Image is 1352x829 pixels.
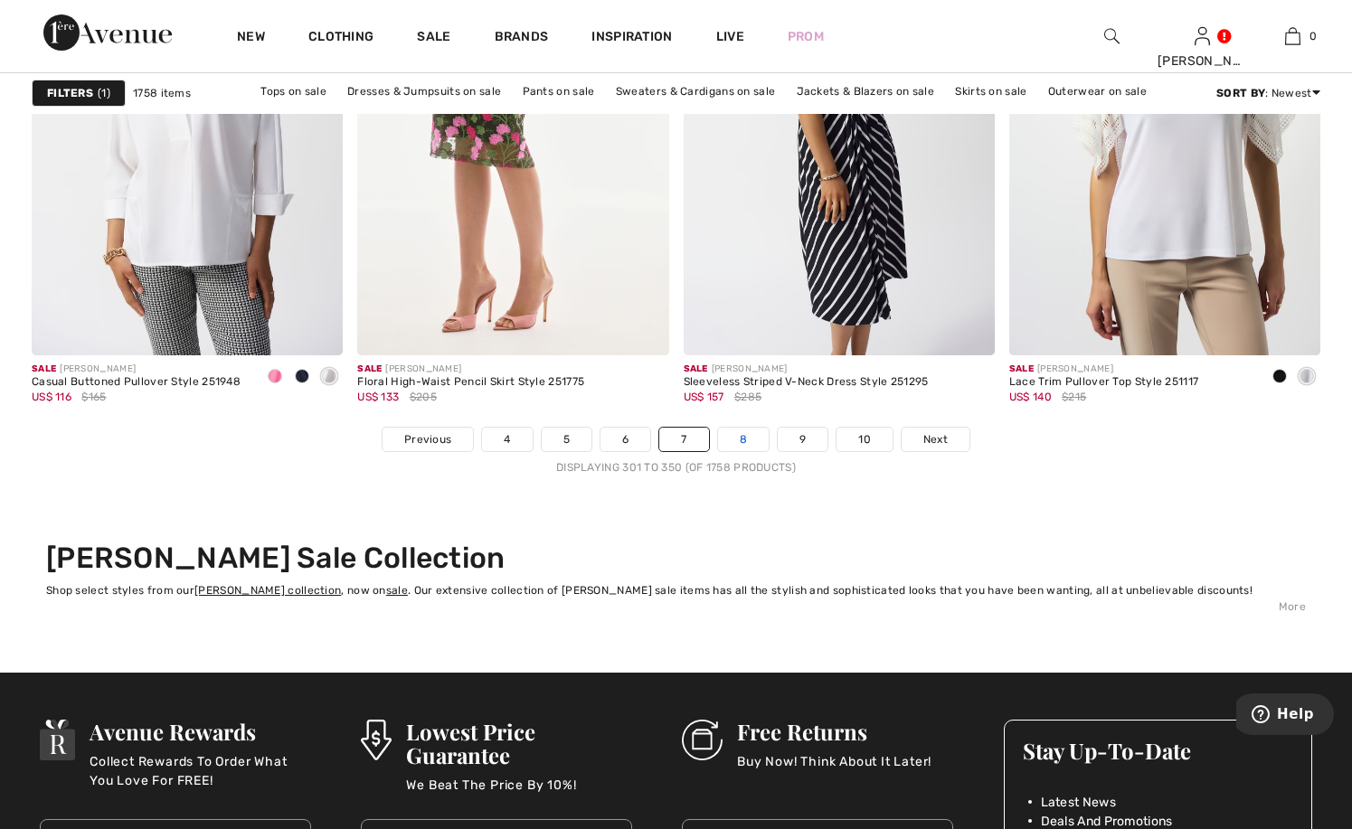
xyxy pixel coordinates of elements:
[357,363,382,374] span: Sale
[1285,25,1300,47] img: My Bag
[902,428,969,451] a: Next
[659,428,708,451] a: 7
[1309,28,1317,44] span: 0
[482,428,532,451] a: 4
[32,459,1320,476] div: Displaying 301 to 350 (of 1758 products)
[361,720,392,760] img: Lowest Price Guarantee
[406,776,632,812] p: We Beat The Price By 10%!
[1104,25,1120,47] img: search the website
[1216,87,1265,99] strong: Sort By
[682,720,723,760] img: Free Returns
[383,428,473,451] a: Previous
[542,428,591,451] a: 5
[734,389,761,405] span: $285
[684,363,708,374] span: Sale
[288,363,316,392] div: Midnight Blue
[410,389,437,405] span: $205
[47,85,93,101] strong: Filters
[32,376,241,389] div: Casual Buttoned Pullover Style 251948
[718,428,769,451] a: 8
[1266,363,1293,392] div: Black
[40,720,76,760] img: Avenue Rewards
[237,29,265,48] a: New
[32,363,56,374] span: Sale
[495,29,549,48] a: Brands
[133,85,191,101] span: 1758 items
[607,80,784,103] a: Sweaters & Cardigans on sale
[32,427,1320,476] nav: Page navigation
[1216,85,1320,101] div: : Newest
[788,27,824,46] a: Prom
[32,391,71,403] span: US$ 116
[43,14,172,51] img: 1ère Avenue
[1248,25,1337,47] a: 0
[1041,793,1116,812] span: Latest News
[1236,693,1334,739] iframe: Opens a widget where you can find more information
[357,376,584,389] div: Floral High-Waist Pencil Skirt Style 251775
[357,363,584,376] div: [PERSON_NAME]
[32,363,241,376] div: [PERSON_NAME]
[46,582,1306,598] div: Shop select styles from our , now on . Our extensive collection of [PERSON_NAME] sale items has a...
[591,29,672,48] span: Inspiration
[417,29,450,48] a: Sale
[90,720,310,743] h3: Avenue Rewards
[837,428,893,451] a: 10
[1195,27,1210,44] a: Sign In
[600,428,650,451] a: 6
[1009,391,1052,403] span: US$ 140
[1195,25,1210,47] img: My Info
[1039,80,1156,103] a: Outerwear on sale
[308,29,373,48] a: Clothing
[1023,739,1294,762] h3: Stay Up-To-Date
[684,391,724,403] span: US$ 157
[251,80,336,103] a: Tops on sale
[1009,363,1034,374] span: Sale
[46,598,1306,615] div: More
[261,363,288,392] div: Bubble gum
[1009,363,1199,376] div: [PERSON_NAME]
[46,541,1306,575] h2: [PERSON_NAME] Sale Collection
[406,720,632,767] h3: Lowest Price Guarantee
[194,584,341,597] a: [PERSON_NAME] collection
[81,389,106,405] span: $165
[923,431,948,447] span: Next
[386,584,408,597] a: sale
[338,80,510,103] a: Dresses & Jumpsuits on sale
[1009,376,1199,389] div: Lace Trim Pullover Top Style 251117
[98,85,110,101] span: 1
[684,363,929,376] div: [PERSON_NAME]
[404,431,451,447] span: Previous
[316,363,343,392] div: Vanilla
[1062,389,1086,405] span: $215
[90,752,310,788] p: Collect Rewards To Order What You Love For FREE!
[514,80,604,103] a: Pants on sale
[946,80,1035,103] a: Skirts on sale
[684,376,929,389] div: Sleeveless Striped V-Neck Dress Style 251295
[788,80,944,103] a: Jackets & Blazers on sale
[737,752,931,788] p: Buy Now! Think About It Later!
[1158,52,1246,71] div: [PERSON_NAME]
[716,27,744,46] a: Live
[1293,363,1320,392] div: Vanilla 30
[737,720,931,743] h3: Free Returns
[778,428,827,451] a: 9
[357,391,399,403] span: US$ 133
